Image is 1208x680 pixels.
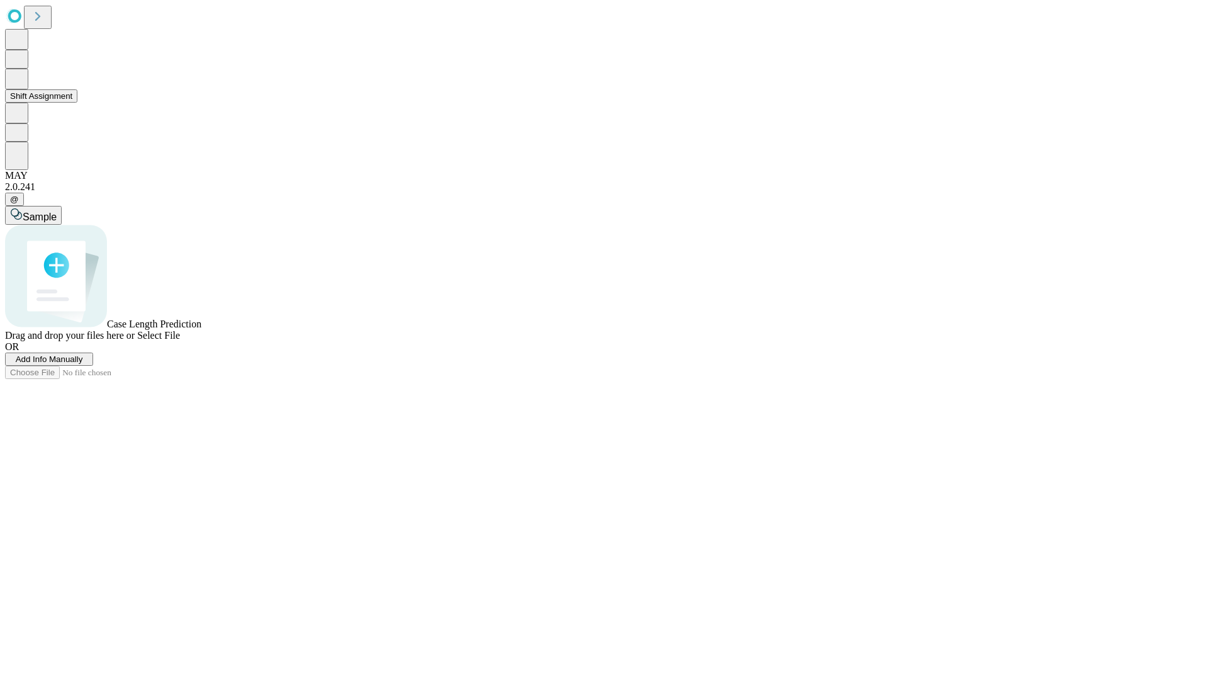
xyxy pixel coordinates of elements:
[5,170,1203,181] div: MAY
[5,89,77,103] button: Shift Assignment
[5,206,62,225] button: Sample
[5,181,1203,193] div: 2.0.241
[5,353,93,366] button: Add Info Manually
[107,319,201,329] span: Case Length Prediction
[137,330,180,341] span: Select File
[23,212,57,222] span: Sample
[10,195,19,204] span: @
[5,193,24,206] button: @
[5,330,135,341] span: Drag and drop your files here or
[16,354,83,364] span: Add Info Manually
[5,341,19,352] span: OR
